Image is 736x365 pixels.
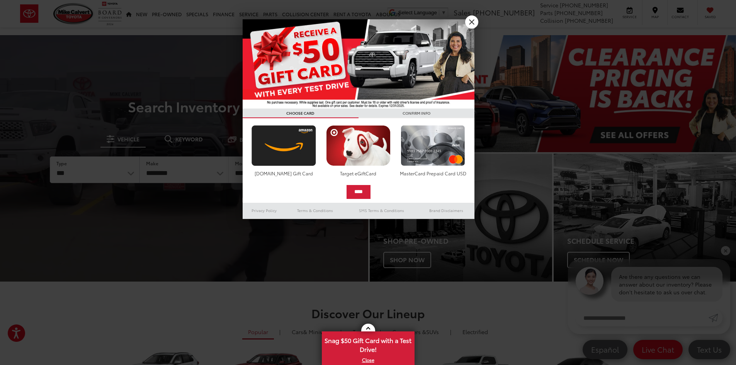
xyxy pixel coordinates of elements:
a: Terms & Conditions [286,206,345,215]
img: 55838_top_625864.jpg [243,19,474,109]
div: [DOMAIN_NAME] Gift Card [250,170,318,177]
a: Brand Disclaimers [418,206,474,215]
h3: CONFIRM INFO [359,109,474,118]
img: mastercard.png [399,125,467,166]
div: Target eGiftCard [324,170,393,177]
div: MasterCard Prepaid Card USD [399,170,467,177]
h3: CHOOSE CARD [243,109,359,118]
img: targetcard.png [324,125,393,166]
a: Privacy Policy [243,206,286,215]
a: SMS Terms & Conditions [345,206,418,215]
img: amazoncard.png [250,125,318,166]
span: Snag $50 Gift Card with a Test Drive! [323,332,414,356]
